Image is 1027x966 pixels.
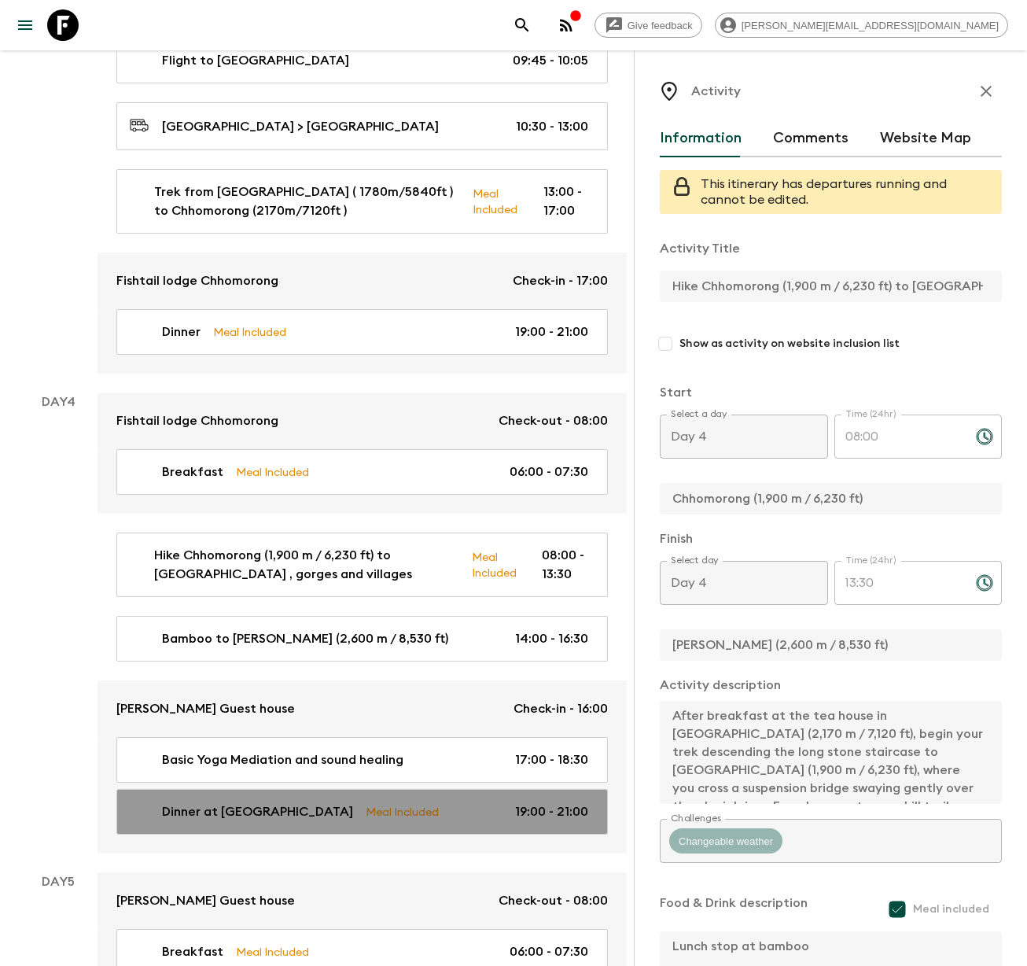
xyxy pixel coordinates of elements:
a: Fishtail lodge ChhomorongCheck-in - 17:00 [98,253,627,309]
a: Fishtail lodge ChhomorongCheck-out - 08:00 [98,393,627,449]
p: 08:00 - 13:30 [542,546,588,584]
p: Meal Included [236,943,309,960]
a: [GEOGRAPHIC_DATA] > [GEOGRAPHIC_DATA]10:30 - 13:00 [116,102,608,150]
p: 14:00 - 16:30 [515,629,588,648]
p: Meal Included [213,323,286,341]
p: [PERSON_NAME] Guest house [116,891,295,910]
p: Food & Drink description [660,894,808,925]
p: Activity Title [660,239,1002,258]
a: Dinner at [GEOGRAPHIC_DATA]Meal Included19:00 - 21:00 [116,789,608,835]
label: Challenges [671,812,721,825]
p: [PERSON_NAME] Guest house [116,699,295,718]
p: Bamboo to [PERSON_NAME] (2,600 m / 8,530 ft) [162,629,448,648]
p: 10:30 - 13:00 [516,117,588,136]
a: Give feedback [594,13,702,38]
p: Meal Included [366,803,439,820]
p: Meal Included [473,185,517,218]
a: [PERSON_NAME] Guest houseCheck-in - 16:00 [98,680,627,737]
p: Breakfast [162,942,223,961]
input: hh:mm [834,561,963,605]
p: Fishtail lodge Chhomorong [116,271,278,290]
p: Activity [691,82,741,101]
p: Day 5 [19,872,98,891]
p: Basic Yoga Mediation and sound healing [162,750,403,769]
p: Hike Chhomorong (1,900 m / 6,230 ft) to [GEOGRAPHIC_DATA] , gorges and villages [154,546,459,584]
label: Time (24hr) [845,407,896,421]
a: Hike Chhomorong (1,900 m / 6,230 ft) to [GEOGRAPHIC_DATA] , gorges and villagesMeal Included08:00... [116,533,608,597]
p: Day 4 [19,393,98,411]
label: Time (24hr) [845,554,896,567]
p: 19:00 - 21:00 [515,802,588,821]
p: Dinner [162,323,201,341]
a: Trek from [GEOGRAPHIC_DATA] ( 1780m/5840ft ) to Chhomorong (2170m/7120ft )Meal Included13:00 - 17:00 [116,169,608,234]
button: Comments [773,120,848,157]
button: Information [660,120,742,157]
p: Check-out - 08:00 [499,891,608,910]
p: Trek from [GEOGRAPHIC_DATA] ( 1780m/5840ft ) to Chhomorong (2170m/7120ft ) [154,183,460,220]
p: 06:00 - 07:30 [510,942,588,961]
a: Basic Yoga Mediation and sound healing17:00 - 18:30 [116,737,608,783]
a: DinnerMeal Included19:00 - 21:00 [116,309,608,355]
p: 13:00 - 17:00 [543,183,588,220]
p: 19:00 - 21:00 [515,323,588,341]
a: Bamboo to [PERSON_NAME] (2,600 m / 8,530 ft)14:00 - 16:30 [116,616,608,662]
textarea: After breakfast at the tea house in [GEOGRAPHIC_DATA] (2,170 m / 7,120 ft), begin your trek desce... [660,701,989,804]
span: Meal included [913,901,989,917]
span: [PERSON_NAME][EMAIL_ADDRESS][DOMAIN_NAME] [733,20,1007,31]
p: Breakfast [162,463,223,481]
p: Check-out - 08:00 [499,411,608,430]
p: Meal Included [472,548,517,581]
a: Flight to [GEOGRAPHIC_DATA]09:45 - 10:05 [116,38,608,83]
p: Dinner at [GEOGRAPHIC_DATA] [162,802,353,821]
button: search adventures [506,9,538,41]
label: Select day [671,554,719,567]
p: Start [660,383,1002,402]
p: Meal Included [236,463,309,481]
p: 09:45 - 10:05 [513,51,588,70]
p: Check-in - 16:00 [513,699,608,718]
p: Check-in - 17:00 [513,271,608,290]
span: Show as activity on website inclusion list [679,336,900,352]
span: This itinerary has departures running and cannot be edited. [701,178,947,206]
p: Finish [660,529,1002,548]
p: Fishtail lodge Chhomorong [116,411,278,430]
span: Give feedback [619,20,701,31]
input: hh:mm [834,415,963,459]
p: [GEOGRAPHIC_DATA] > [GEOGRAPHIC_DATA] [162,117,439,136]
button: menu [9,9,41,41]
div: [PERSON_NAME][EMAIL_ADDRESS][DOMAIN_NAME] [715,13,1008,38]
p: Activity description [660,676,1002,695]
button: Website Map [880,120,971,157]
p: 06:00 - 07:30 [510,463,588,481]
p: Flight to [GEOGRAPHIC_DATA] [162,51,349,70]
a: BreakfastMeal Included06:00 - 07:30 [116,449,608,495]
a: [PERSON_NAME] Guest houseCheck-out - 08:00 [98,872,627,929]
label: Select a day [671,407,727,421]
p: 17:00 - 18:30 [515,750,588,769]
